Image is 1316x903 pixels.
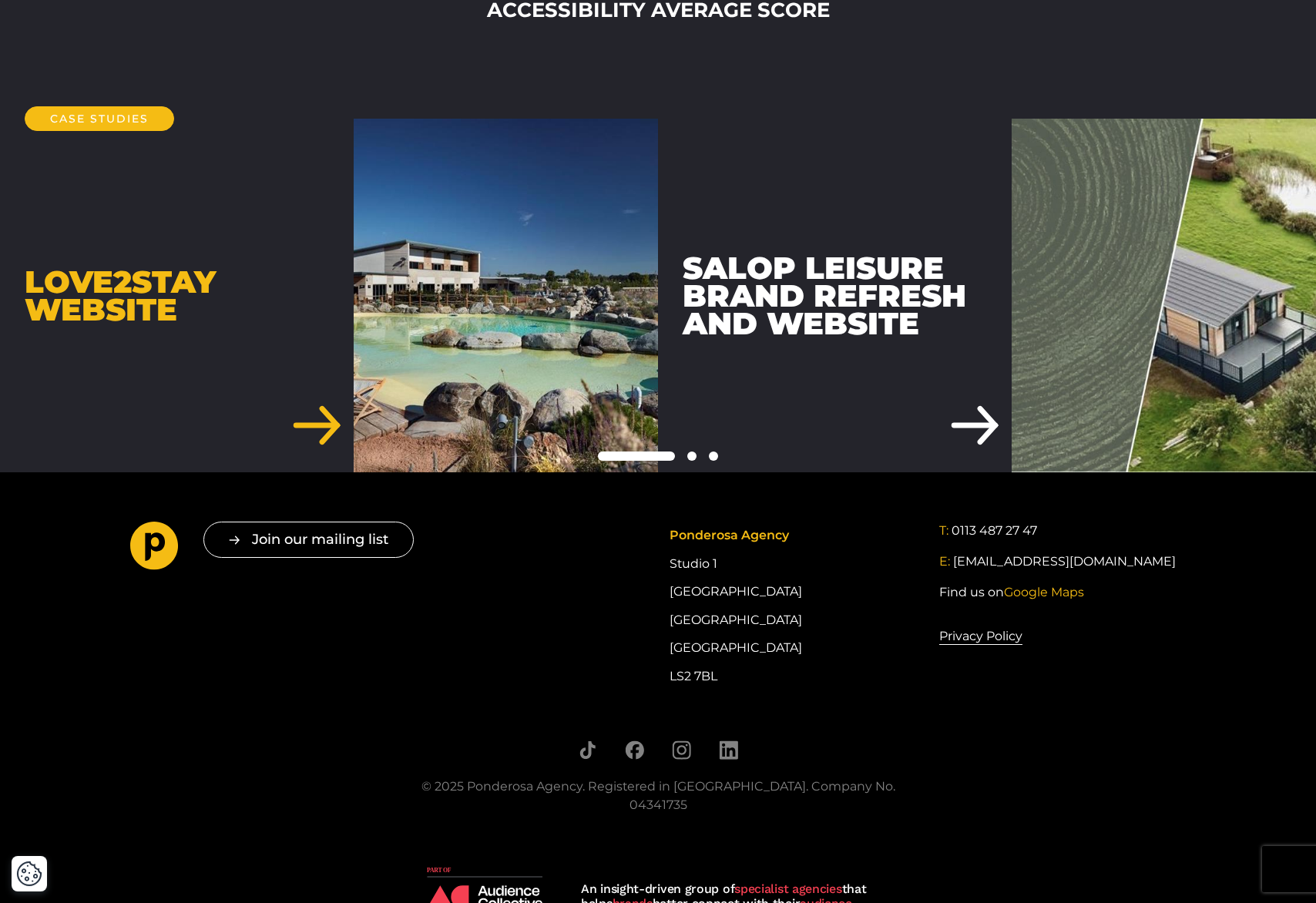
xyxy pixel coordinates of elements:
[16,861,42,887] img: Revisit consent button
[952,522,1037,540] a: 0113 487 27 47
[400,777,916,814] div: © 2025 Ponderosa Agency. Registered in [GEOGRAPHIC_DATA]. Company No. 04341735
[130,522,179,576] a: Go to homepage
[953,552,1176,571] a: [EMAIL_ADDRESS][DOMAIN_NAME]
[203,522,414,558] button: Join our mailing list
[658,119,1316,472] a: Salop Leisure Brand refresh and website Salop Leisure Brand refresh and website
[578,740,597,760] a: Follow us on TikTok
[670,528,789,542] span: Ponderosa Agency
[1004,585,1084,599] span: Google Maps
[1012,119,1316,472] img: Salop Leisure Brand refresh and website
[625,740,644,760] a: Follow us on Facebook
[719,740,738,760] a: Follow us on LinkedIn
[670,522,916,690] div: Studio 1 [GEOGRAPHIC_DATA] [GEOGRAPHIC_DATA] [GEOGRAPHIC_DATA] LS2 7BL
[939,523,948,538] span: T:
[658,119,1012,472] div: Salop Leisure Brand refresh and website
[25,106,174,131] h2: Case Studies
[939,583,1084,602] a: Find us onGoogle Maps
[354,119,658,472] img: Love2Stay Website
[939,626,1022,646] a: Privacy Policy
[939,554,950,569] span: E:
[672,740,691,760] a: Follow us on Instagram
[734,881,841,896] strong: specialist agencies
[16,861,42,887] button: Cookie Settings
